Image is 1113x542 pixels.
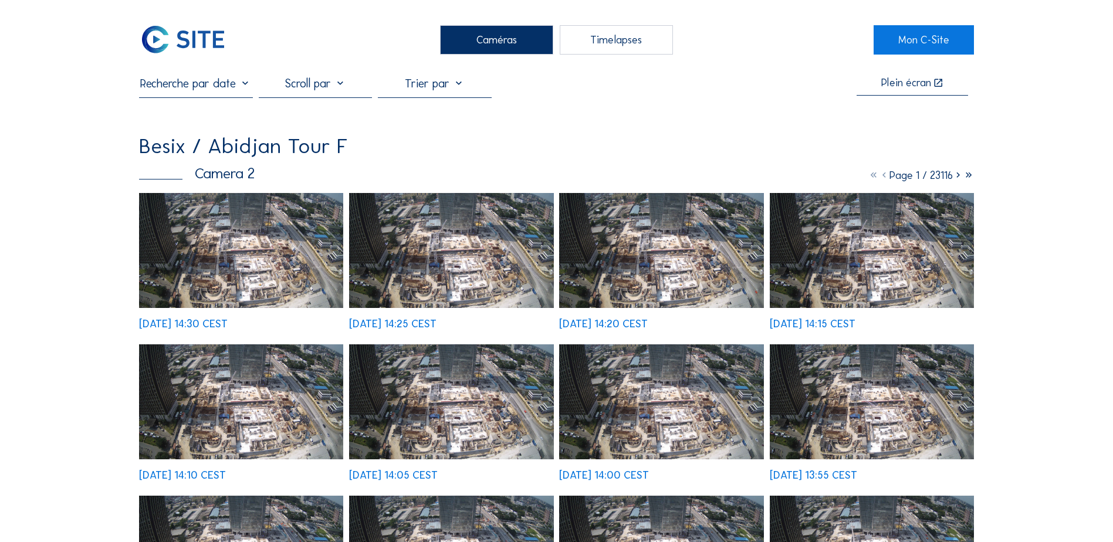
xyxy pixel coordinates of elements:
div: [DATE] 13:55 CEST [770,470,857,480]
div: [DATE] 14:10 CEST [139,470,226,480]
img: image_53030533 [349,193,553,308]
img: image_53030418 [139,344,343,459]
img: image_53030391 [349,344,553,459]
div: [DATE] 14:20 CEST [559,319,648,329]
div: Plein écran [881,77,931,89]
img: image_53030202 [770,344,974,459]
div: [DATE] 14:15 CEST [770,319,855,329]
div: Besix / Abidjan Tour F [139,135,348,157]
div: [DATE] 14:30 CEST [139,319,228,329]
span: Page 1 / 23116 [889,169,953,182]
img: image_53030586 [139,193,343,308]
input: Recherche par date 󰅀 [139,76,252,90]
a: Mon C-Site [874,25,974,55]
div: Caméras [440,25,553,55]
img: image_53030351 [559,344,763,459]
img: image_53030447 [770,193,974,308]
img: C-SITE Logo [139,25,226,55]
div: Camera 2 [139,166,255,181]
div: [DATE] 14:00 CEST [559,470,649,480]
a: C-SITE Logo [139,25,239,55]
div: [DATE] 14:25 CEST [349,319,437,329]
img: image_53030509 [559,193,763,308]
div: [DATE] 14:05 CEST [349,470,438,480]
div: Timelapses [560,25,673,55]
